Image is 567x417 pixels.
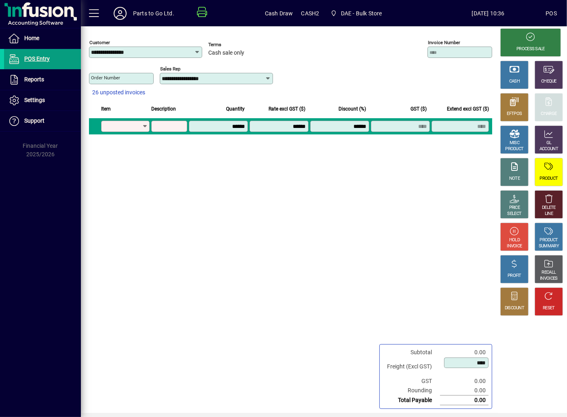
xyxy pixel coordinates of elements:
div: DISCOUNT [505,305,524,311]
div: PRODUCT [505,146,523,152]
div: EFTPOS [507,111,522,117]
div: RECALL [542,270,556,276]
div: INVOICES [540,276,557,282]
span: GST ($) [410,104,427,113]
span: Discount (%) [339,104,366,113]
div: NOTE [509,176,520,182]
a: Settings [4,90,81,111]
div: POS [546,7,557,20]
div: INVOICE [507,243,522,249]
div: PROCESS SALE [516,46,545,52]
button: Profile [107,6,133,21]
div: LINE [545,211,553,217]
span: Terms [208,42,257,47]
td: Total Payable [383,396,440,405]
span: Item [101,104,111,113]
span: 26 unposted invoices [92,88,145,97]
span: Reports [24,76,44,83]
td: 0.00 [440,386,489,396]
a: Support [4,111,81,131]
div: ACCOUNT [539,146,558,152]
div: PRODUCT [539,176,558,182]
div: Parts to Go Ltd. [133,7,174,20]
a: Reports [4,70,81,90]
div: RESET [543,305,555,311]
div: CHARGE [541,111,557,117]
span: Support [24,117,44,124]
td: GST [383,377,440,386]
div: DELETE [542,205,556,211]
td: Subtotal [383,348,440,357]
div: SELECT [508,211,522,217]
div: GL [546,140,552,146]
span: Quantity [226,104,245,113]
td: Freight (Excl GST) [383,357,440,377]
span: Cash sale only [208,50,244,56]
span: CASH2 [301,7,319,20]
td: Rounding [383,386,440,396]
span: DAE - Bulk Store [341,7,382,20]
span: Rate excl GST ($) [269,104,305,113]
mat-label: Customer [89,40,110,45]
span: Description [151,104,176,113]
div: CHEQUE [541,79,556,85]
div: HOLD [509,237,520,243]
span: POS Entry [24,55,50,62]
button: 26 unposted invoices [89,85,148,100]
a: Home [4,28,81,49]
span: Extend excl GST ($) [447,104,489,113]
span: Settings [24,97,45,103]
td: 0.00 [440,396,489,405]
mat-label: Invoice number [428,40,460,45]
span: Cash Draw [265,7,293,20]
div: SUMMARY [539,243,559,249]
td: 0.00 [440,377,489,386]
div: MISC [510,140,519,146]
div: PRODUCT [539,237,558,243]
td: 0.00 [440,348,489,357]
div: PRICE [509,205,520,211]
mat-label: Sales rep [160,66,180,72]
span: Home [24,35,39,41]
div: CASH [509,79,520,85]
span: DAE - Bulk Store [327,6,385,21]
div: PROFIT [508,273,521,279]
span: [DATE] 10:36 [431,7,546,20]
mat-label: Order number [91,75,120,81]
